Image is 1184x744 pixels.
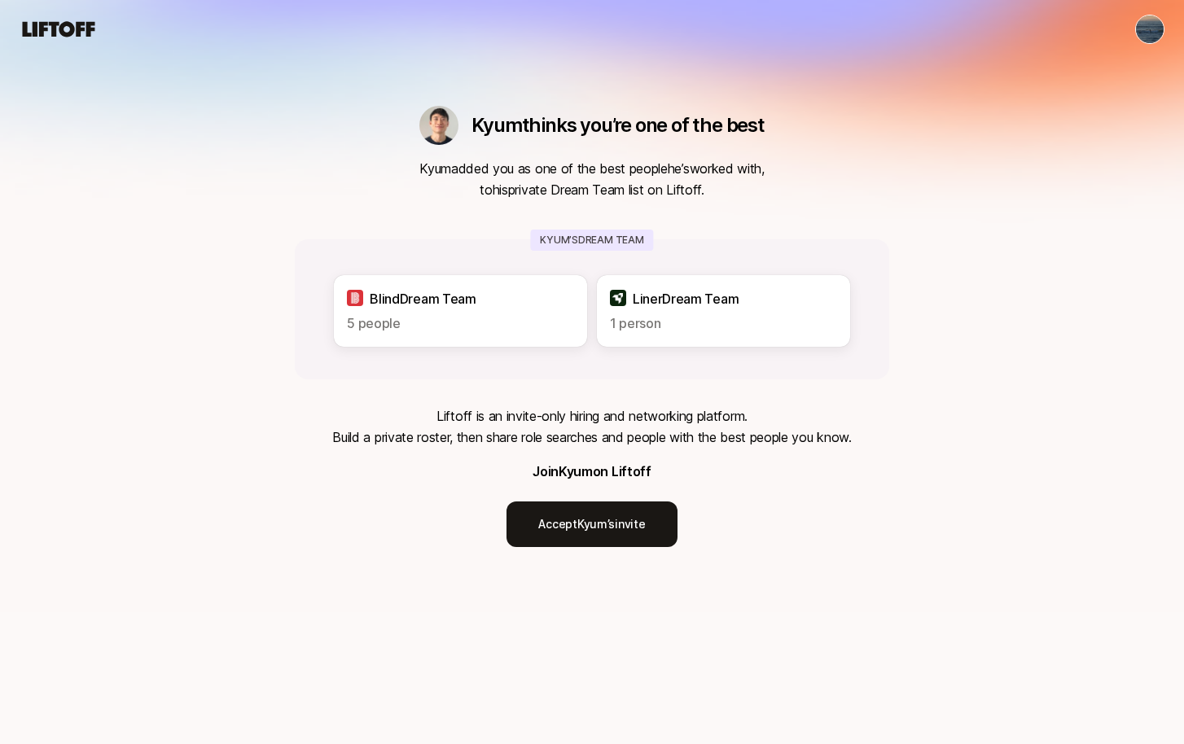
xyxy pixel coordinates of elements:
[419,106,458,145] img: 47784c54_a4ff_477e_ab36_139cb03b2732.jpg
[610,313,837,334] p: 1 person
[347,290,363,306] img: Blind
[610,290,626,306] img: Liner
[533,461,651,482] p: Join Kyum on Liftoff
[506,501,678,547] a: AcceptKyum’sinvite
[332,405,851,448] p: Liftoff is an invite-only hiring and networking platform. Build a private roster, then share role...
[347,313,574,334] p: 5 people
[471,114,764,137] p: Kyum thinks you’re one of the best
[419,158,764,200] p: Kyum added you as one of the best people he’s worked with, to his private Dream Team list on Lift...
[633,288,739,309] p: Liner Dream Team
[370,288,476,309] p: Blind Dream Team
[1135,15,1164,44] button: Alex
[530,230,653,251] p: Kyum’s Dream Team
[1136,15,1164,43] img: Alex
